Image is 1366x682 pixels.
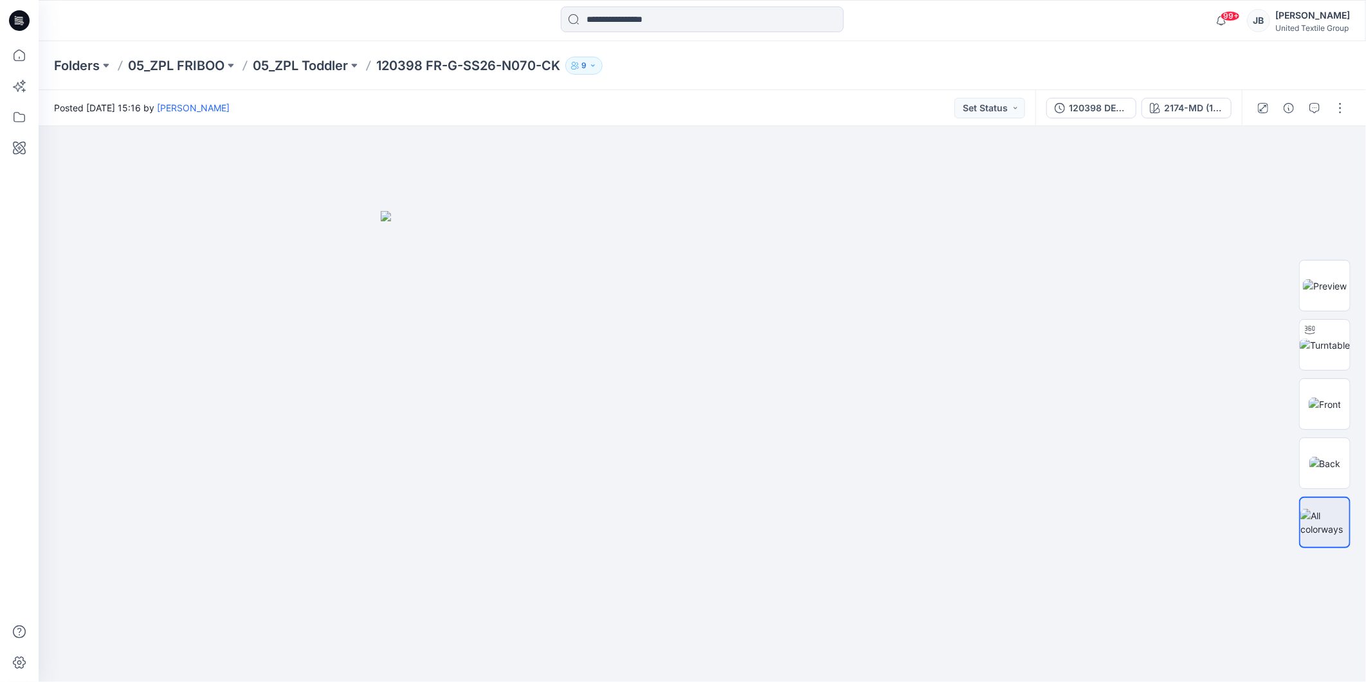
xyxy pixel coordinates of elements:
p: 120398 FR-G-SS26-N070-CK [376,57,560,75]
div: 2174-MD (16cm as s/o) [1164,101,1223,115]
img: Preview [1303,279,1347,293]
button: Details [1279,98,1299,118]
img: Back [1309,457,1341,470]
button: 2174-MD (16cm as s/o) [1142,98,1232,118]
a: 05_ZPL Toddler [253,57,348,75]
span: Posted [DATE] 15:16 by [54,101,230,115]
img: All colorways [1300,509,1349,536]
p: 9 [581,59,587,73]
a: Folders [54,57,100,75]
button: 9 [565,57,603,75]
span: 99+ [1221,11,1240,21]
a: [PERSON_NAME] [157,102,230,113]
img: Front [1309,398,1341,411]
a: 05_ZPL FRIBOO [128,57,224,75]
button: 120398 DEV COL - scale after S/O [1046,98,1136,118]
div: [PERSON_NAME] [1275,8,1350,23]
div: 120398 DEV COL - scale after S/O [1069,101,1128,115]
img: eyJhbGciOiJIUzI1NiIsImtpZCI6IjAiLCJzbHQiOiJzZXMiLCJ0eXAiOiJKV1QifQ.eyJkYXRhIjp7InR5cGUiOiJzdG9yYW... [381,211,1024,682]
div: United Textile Group [1275,23,1350,33]
img: Turntable [1300,338,1350,352]
div: JB [1247,9,1270,32]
